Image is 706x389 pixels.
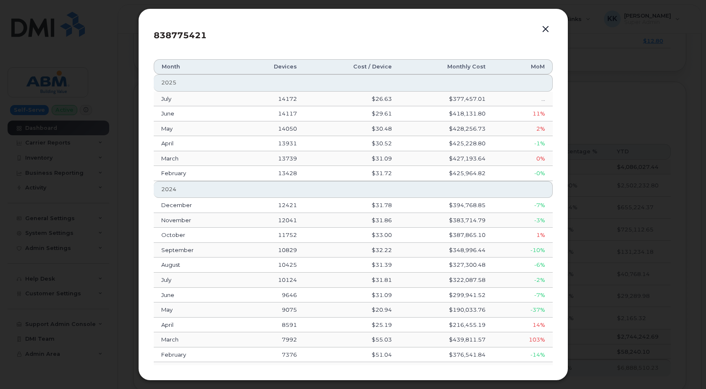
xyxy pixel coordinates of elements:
[304,243,399,258] td: $32.22
[237,136,304,151] td: 13931
[501,321,545,329] div: 14%
[304,166,399,181] td: $31.72
[154,151,237,166] td: March
[154,318,237,333] td: April
[154,258,237,273] td: August
[304,213,399,228] td: $31.86
[399,362,493,377] td: $392,498.44
[154,362,237,377] td: January
[304,318,399,333] td: $25.19
[154,198,237,213] td: December
[304,347,399,363] td: $51.04
[399,302,493,318] td: $190,033.76
[154,288,237,303] td: June
[399,228,493,243] td: $387,865.10
[154,273,237,288] td: July
[154,213,237,228] td: November
[399,258,493,273] td: $327,300.48
[304,228,399,243] td: $33.00
[501,169,545,177] div: -0%
[154,181,553,198] th: 2024
[237,243,304,258] td: 10829
[237,151,304,166] td: 13739
[501,246,545,254] div: -10%
[304,302,399,318] td: $20.94
[304,136,399,151] td: $30.52
[304,332,399,347] td: $55.03
[237,302,304,318] td: 9075
[237,347,304,363] td: 7376
[154,332,237,347] td: March
[304,288,399,303] td: $31.09
[399,213,493,228] td: $383,714.79
[237,362,304,377] td: 7074
[501,336,545,344] div: 103%
[154,243,237,258] td: September
[154,136,237,151] td: April
[501,351,545,359] div: -14%
[154,347,237,363] td: February
[237,166,304,181] td: 13428
[237,332,304,347] td: 7992
[501,216,545,224] div: -3%
[304,273,399,288] td: $31.81
[399,288,493,303] td: $299,941.52
[237,213,304,228] td: 12041
[399,273,493,288] td: $322,087.58
[237,288,304,303] td: 9646
[154,228,237,243] td: October
[399,151,493,166] td: $427,193.64
[501,306,545,314] div: -37%
[501,155,545,163] div: 0%
[304,258,399,273] td: $31.39
[237,228,304,243] td: 11752
[304,362,399,377] td: $55.48
[154,302,237,318] td: May
[399,243,493,258] td: $348,996.44
[399,318,493,333] td: $216,455.19
[304,151,399,166] td: $31.09
[399,136,493,151] td: $425,228.80
[154,166,237,181] td: February
[237,318,304,333] td: 8591
[237,273,304,288] td: 10124
[501,261,545,269] div: -6%
[501,139,545,147] div: -1%
[237,198,304,213] td: 12421
[399,166,493,181] td: $425,964.82
[399,347,493,363] td: $376,541.84
[399,198,493,213] td: $394,768.85
[399,332,493,347] td: $439,811.57
[304,198,399,213] td: $31.78
[237,258,304,273] td: 10425
[501,231,545,239] div: 1%
[501,201,545,209] div: -7%
[501,276,545,284] div: -2%
[501,291,545,299] div: -7%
